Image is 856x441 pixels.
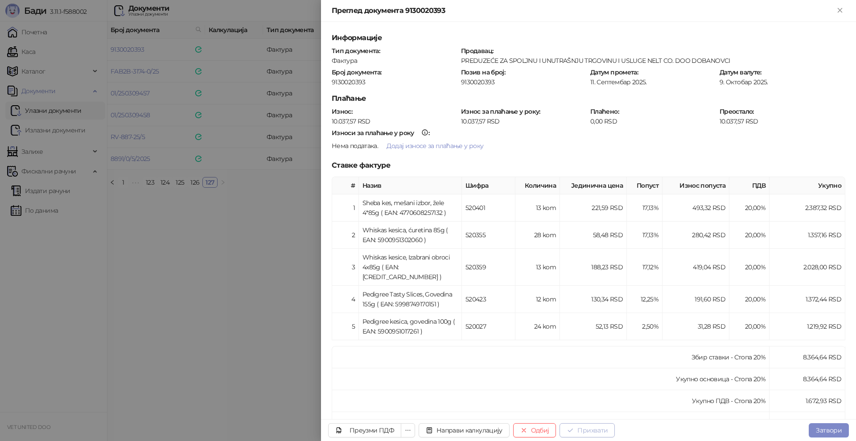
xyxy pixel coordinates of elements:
[462,249,515,286] td: 520359
[590,68,638,76] strong: Датум промета :
[560,222,627,249] td: 58,48 RSD
[589,78,717,86] div: 11. Септембар 2025.
[627,222,663,249] td: 17,13%
[560,194,627,222] td: 221,59 RSD
[627,313,663,340] td: 2,50%
[332,129,429,137] strong: :
[332,194,359,222] td: 1
[809,423,849,437] button: Затвори
[405,427,411,433] span: ellipsis
[663,313,729,340] td: 31,28 RSD
[331,78,458,86] div: 9130020393
[589,117,717,125] div: 0,00 RSD
[515,249,560,286] td: 13 kom
[627,249,663,286] td: 17,12%
[359,177,462,194] th: Назив
[332,107,352,115] strong: Износ :
[461,68,505,76] strong: Позив на број :
[362,225,458,245] div: Whiskas kesica, ćuretina 85g ( EAN: 5900951302060 )
[663,249,729,286] td: 419,04 RSD
[727,419,765,427] strong: Укупан ПДВ
[328,423,401,437] a: Преузми ПДФ
[770,177,845,194] th: Укупно
[332,346,770,368] td: Збир ставки - Стопа 20%
[515,177,560,194] th: Количина
[513,423,556,437] button: Одбиј
[331,139,846,153] div: .
[461,107,540,115] strong: Износ за плаћање у року :
[770,390,845,412] td: 1.672,93 RSD
[627,286,663,313] td: 12,25%
[804,419,841,427] strong: 1.672,93 RSD
[515,222,560,249] td: 28 kom
[362,289,458,309] div: Pedigree Tasty Slices, Govedina 155g ( EAN: 5998749170151 )
[745,204,765,212] span: 20,00 %
[770,249,845,286] td: 2.028,00 RSD
[332,142,377,150] span: Нема података
[461,47,493,55] strong: Продавац :
[332,368,770,390] td: Укупно основица - Стопа 20%
[745,231,765,239] span: 20,00 %
[663,177,729,194] th: Износ попуста
[663,194,729,222] td: 493,32 RSD
[419,423,510,437] button: Направи калкулацију
[332,286,359,313] td: 4
[379,139,490,153] button: Додај износе за плаћање у року
[332,390,770,412] td: Укупно ПДВ - Стопа 20%
[362,198,458,218] div: Sheba kes, mešani izbor, žele 4*85g ( EAN: 4770608257132 )
[331,117,458,125] div: 10.037,57 RSD
[770,286,845,313] td: 1.372,44 RSD
[590,107,619,115] strong: Плаћено :
[627,177,663,194] th: Попуст
[719,78,846,86] div: 9. Октобар 2025.
[332,249,359,286] td: 3
[331,57,458,65] div: Фактура
[462,222,515,249] td: 520355
[515,194,560,222] td: 13 kom
[770,222,845,249] td: 1.357,16 RSD
[332,160,845,171] h5: Ставке фактуре
[770,368,845,390] td: 8.364,64 RSD
[560,313,627,340] td: 52,13 RSD
[560,286,627,313] td: 130,34 RSD
[332,222,359,249] td: 2
[332,313,359,340] td: 5
[462,177,515,194] th: Шифра
[663,286,729,313] td: 191,60 RSD
[332,68,381,76] strong: Број документа :
[350,426,394,434] div: Преузми ПДФ
[332,5,835,16] div: Преглед документа 9130020393
[560,249,627,286] td: 188,23 RSD
[745,295,765,303] span: 20,00 %
[460,117,588,125] div: 10.037,57 RSD
[745,322,765,330] span: 20,00 %
[627,194,663,222] td: 17,13%
[462,286,515,313] td: 520423
[770,346,845,368] td: 8.364,64 RSD
[515,286,560,313] td: 12 kom
[332,47,380,55] strong: Тип документа :
[770,194,845,222] td: 2.387,32 RSD
[745,263,765,271] span: 20,00 %
[515,313,560,340] td: 24 kom
[461,57,845,65] div: PREDUZEĆE ZA SPOLJNU I UNUTRAŠNJU TRGOVINU I USLUGE NELT CO. DOO DOBANOVCI
[560,177,627,194] th: Јединична цена
[719,117,846,125] div: 10.037,57 RSD
[770,313,845,340] td: 1.219,92 RSD
[332,177,359,194] th: #
[332,93,845,104] h5: Плаћање
[461,78,586,86] div: 9130020393
[720,107,754,115] strong: Преостало :
[729,177,770,194] th: ПДВ
[332,130,414,136] div: Износи за плаћање у року
[362,317,458,336] div: Pedigree kesica, govedina 100g ( EAN: 5900951017261 )
[462,194,515,222] td: 520401
[332,33,845,43] h5: Информације
[835,5,845,16] button: Close
[462,313,515,340] td: 520027
[560,423,615,437] button: Прихвати
[362,252,458,282] div: Whiskas kesice, Izabrani obroci 4x85g ( EAN: [CREDIT_CARD_NUMBER] )
[720,68,761,76] strong: Датум валуте :
[663,222,729,249] td: 280,42 RSD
